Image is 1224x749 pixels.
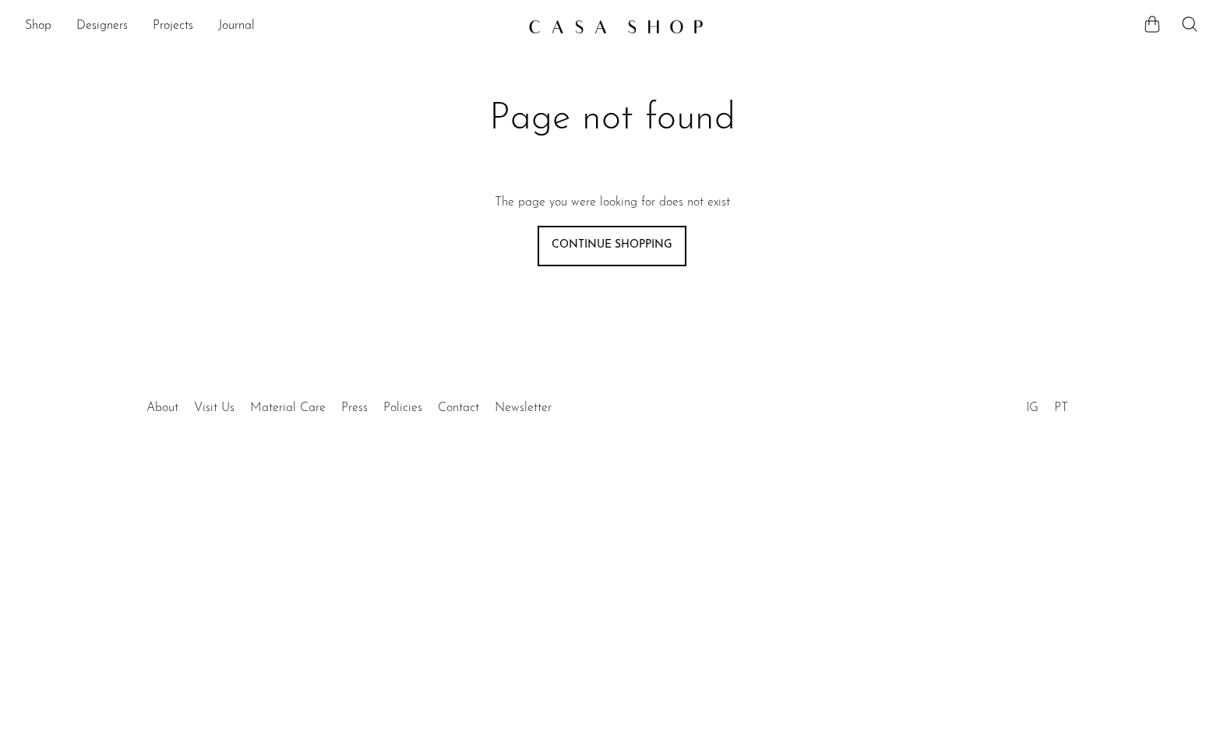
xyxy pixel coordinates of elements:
[153,16,193,37] a: Projects
[1026,402,1039,414] a: IG
[139,389,559,419] ul: Quick links
[25,16,51,37] a: Shop
[1054,402,1068,414] a: PT
[495,193,730,213] p: The page you were looking for does not exist
[194,402,235,414] a: Visit Us
[25,13,516,40] ul: NEW HEADER MENU
[146,402,178,414] a: About
[218,16,255,37] a: Journal
[538,226,686,266] a: Continue shopping
[1018,389,1076,419] ul: Social Medias
[25,13,516,40] nav: Desktop navigation
[250,402,326,414] a: Material Care
[438,402,479,414] a: Contact
[76,16,128,37] a: Designers
[341,402,368,414] a: Press
[383,402,422,414] a: Policies
[365,95,860,143] h1: Page not found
